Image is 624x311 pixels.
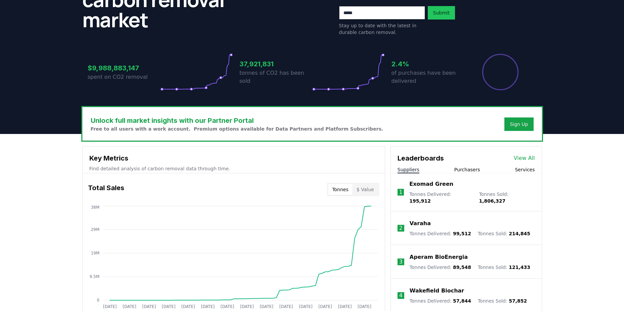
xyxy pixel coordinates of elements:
[410,219,431,228] a: Varaha
[453,298,471,304] span: 57,844
[478,230,530,237] p: Tonnes Sold :
[279,304,293,309] tspan: [DATE]
[91,115,383,126] h3: Unlock full market insights with our Partner Portal
[88,63,160,73] h3: $9,988,883,147
[89,153,378,163] h3: Key Metrics
[122,304,136,309] tspan: [DATE]
[482,53,519,91] div: Percentage of sales delivered
[409,198,431,204] span: 195,912
[453,231,471,236] span: 99,512
[299,304,313,309] tspan: [DATE]
[89,274,99,279] tspan: 9.5M
[103,304,117,309] tspan: [DATE]
[91,251,99,255] tspan: 19M
[399,188,402,196] p: 1
[453,265,471,270] span: 89,548
[328,184,352,195] button: Tonnes
[478,298,527,304] p: Tonnes Sold :
[391,69,464,85] p: of purchases have been delivered
[89,165,378,172] p: Find detailed analysis of carbon removal data through time.
[410,230,471,237] p: Tonnes Delivered :
[201,304,215,309] tspan: [DATE]
[97,298,99,303] tspan: 0
[220,304,234,309] tspan: [DATE]
[352,184,378,195] button: $ Value
[339,22,425,36] p: Stay up to date with the latest in durable carbon removal.
[514,154,535,162] a: View All
[391,59,464,69] h3: 2.4%
[399,291,403,300] p: 4
[240,69,312,85] p: tonnes of CO2 has been sold
[478,264,530,271] p: Tonnes Sold :
[515,166,535,173] button: Services
[509,231,530,236] span: 214,845
[88,183,124,196] h3: Total Sales
[410,298,471,304] p: Tonnes Delivered :
[398,166,419,173] button: Suppliers
[409,191,472,204] p: Tonnes Delivered :
[162,304,175,309] tspan: [DATE]
[398,153,444,163] h3: Leaderboards
[240,304,254,309] tspan: [DATE]
[409,180,453,188] a: Exomad Green
[479,191,535,204] p: Tonnes Sold :
[504,117,533,131] button: Sign Up
[510,121,528,128] a: Sign Up
[259,304,273,309] tspan: [DATE]
[399,224,403,232] p: 2
[454,166,480,173] button: Purchasers
[142,304,156,309] tspan: [DATE]
[428,6,455,20] button: Submit
[91,227,99,232] tspan: 29M
[509,265,530,270] span: 121,433
[410,264,471,271] p: Tonnes Delivered :
[509,298,527,304] span: 57,852
[479,198,505,204] span: 1,806,327
[181,304,195,309] tspan: [DATE]
[91,205,99,210] tspan: 38M
[338,304,352,309] tspan: [DATE]
[318,304,332,309] tspan: [DATE]
[91,126,383,132] p: Free to all users with a work account. Premium options available for Data Partners and Platform S...
[410,287,464,295] a: Wakefield Biochar
[399,258,403,266] p: 3
[88,73,160,81] p: spent on CO2 removal
[358,304,371,309] tspan: [DATE]
[410,253,468,261] a: Aperam BioEnergia
[240,59,312,69] h3: 37,921,831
